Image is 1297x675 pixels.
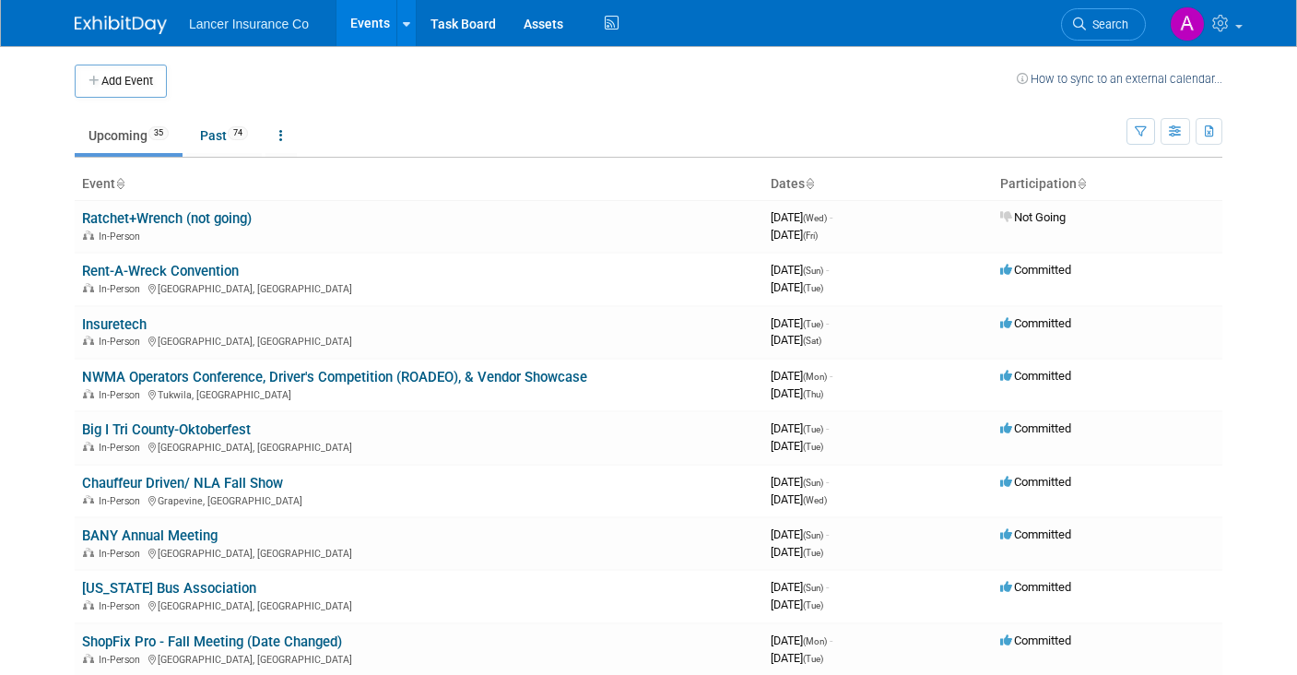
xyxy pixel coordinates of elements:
[830,634,832,647] span: -
[803,583,823,593] span: (Sun)
[82,280,756,295] div: [GEOGRAPHIC_DATA], [GEOGRAPHIC_DATA]
[771,545,823,559] span: [DATE]
[763,169,993,200] th: Dates
[1017,72,1222,86] a: How to sync to an external calendar...
[803,231,818,241] span: (Fri)
[83,231,94,240] img: In-Person Event
[83,600,94,610] img: In-Person Event
[771,634,832,647] span: [DATE]
[82,439,756,454] div: [GEOGRAPHIC_DATA], [GEOGRAPHIC_DATA]
[771,598,823,611] span: [DATE]
[82,210,252,227] a: Ratchet+Wrench (not going)
[1077,176,1086,191] a: Sort by Participation Type
[826,475,829,489] span: -
[803,213,827,223] span: (Wed)
[830,369,832,383] span: -
[771,316,829,330] span: [DATE]
[189,17,309,31] span: Lancer Insurance Co
[99,495,146,507] span: In-Person
[803,636,827,646] span: (Mon)
[99,442,146,454] span: In-Person
[771,475,829,489] span: [DATE]
[1000,263,1071,277] span: Committed
[75,65,167,98] button: Add Event
[148,126,169,140] span: 35
[82,598,756,612] div: [GEOGRAPHIC_DATA], [GEOGRAPHIC_DATA]
[82,386,756,401] div: Tukwila, [GEOGRAPHIC_DATA]
[82,263,239,279] a: Rent-A-Wreck Convention
[1000,580,1071,594] span: Committed
[82,369,587,385] a: NWMA Operators Conference, Driver's Competition (ROADEO), & Vendor Showcase
[75,118,183,153] a: Upcoming35
[771,263,829,277] span: [DATE]
[1061,8,1146,41] a: Search
[83,389,94,398] img: In-Person Event
[82,580,256,597] a: [US_STATE] Bus Association
[803,548,823,558] span: (Tue)
[115,176,124,191] a: Sort by Event Name
[82,333,756,348] div: [GEOGRAPHIC_DATA], [GEOGRAPHIC_DATA]
[83,336,94,345] img: In-Person Event
[805,176,814,191] a: Sort by Start Date
[82,421,251,438] a: Big I Tri County-Oktoberfest
[771,386,823,400] span: [DATE]
[803,495,827,505] span: (Wed)
[186,118,262,153] a: Past74
[803,530,823,540] span: (Sun)
[771,580,829,594] span: [DATE]
[1086,18,1128,31] span: Search
[830,210,832,224] span: -
[771,210,832,224] span: [DATE]
[826,263,829,277] span: -
[228,126,248,140] span: 74
[803,283,823,293] span: (Tue)
[99,654,146,666] span: In-Person
[803,336,821,346] span: (Sat)
[803,319,823,329] span: (Tue)
[1000,210,1066,224] span: Not Going
[99,336,146,348] span: In-Person
[826,316,829,330] span: -
[82,492,756,507] div: Grapevine, [GEOGRAPHIC_DATA]
[99,600,146,612] span: In-Person
[1000,421,1071,435] span: Committed
[771,651,823,665] span: [DATE]
[99,231,146,243] span: In-Person
[82,527,218,544] a: BANY Annual Meeting
[803,600,823,610] span: (Tue)
[1000,369,1071,383] span: Committed
[83,283,94,292] img: In-Person Event
[803,389,823,399] span: (Thu)
[99,283,146,295] span: In-Person
[771,228,818,242] span: [DATE]
[803,372,827,382] span: (Mon)
[803,266,823,276] span: (Sun)
[771,492,827,506] span: [DATE]
[99,548,146,560] span: In-Person
[1000,316,1071,330] span: Committed
[771,421,829,435] span: [DATE]
[83,654,94,663] img: In-Person Event
[771,527,829,541] span: [DATE]
[771,439,823,453] span: [DATE]
[826,580,829,594] span: -
[83,495,94,504] img: In-Person Event
[82,316,147,333] a: Insuretech
[82,651,756,666] div: [GEOGRAPHIC_DATA], [GEOGRAPHIC_DATA]
[771,333,821,347] span: [DATE]
[803,442,823,452] span: (Tue)
[1000,475,1071,489] span: Committed
[1000,527,1071,541] span: Committed
[82,545,756,560] div: [GEOGRAPHIC_DATA], [GEOGRAPHIC_DATA]
[803,478,823,488] span: (Sun)
[75,169,763,200] th: Event
[771,280,823,294] span: [DATE]
[82,475,283,491] a: Chauffeur Driven/ NLA Fall Show
[82,634,342,650] a: ShopFix Pro - Fall Meeting (Date Changed)
[83,548,94,557] img: In-Person Event
[803,654,823,664] span: (Tue)
[826,527,829,541] span: -
[1170,6,1205,41] img: Ann Barron
[993,169,1222,200] th: Participation
[1000,634,1071,647] span: Committed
